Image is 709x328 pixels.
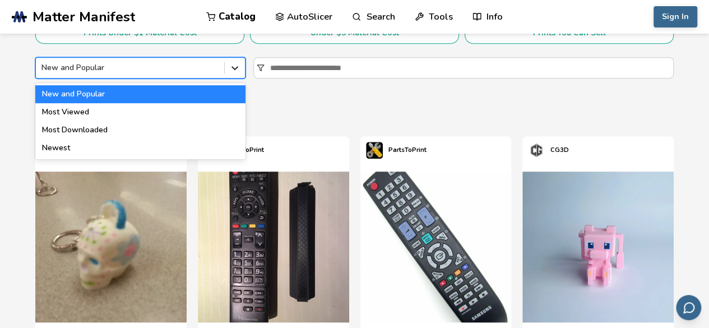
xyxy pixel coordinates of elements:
div: Newest [35,139,245,157]
a: PartsToPrint's profilePartsToPrint [360,136,432,164]
div: Most Downloaded [35,121,245,139]
p: CG3D [550,144,569,156]
img: CG3D's profile [528,142,545,159]
input: New and PopularNew and PopularMost ViewedMost DownloadedNewest [41,63,44,72]
div: Most Viewed [35,103,245,121]
button: Sign In [654,6,697,27]
button: Send feedback via email [676,295,701,320]
span: Matter Manifest [33,9,135,25]
div: New and Popular [35,85,245,103]
p: PartsToPrint [388,144,427,156]
img: PartsToPrint's profile [366,142,383,159]
a: CG3D's profileCG3D [522,136,574,164]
